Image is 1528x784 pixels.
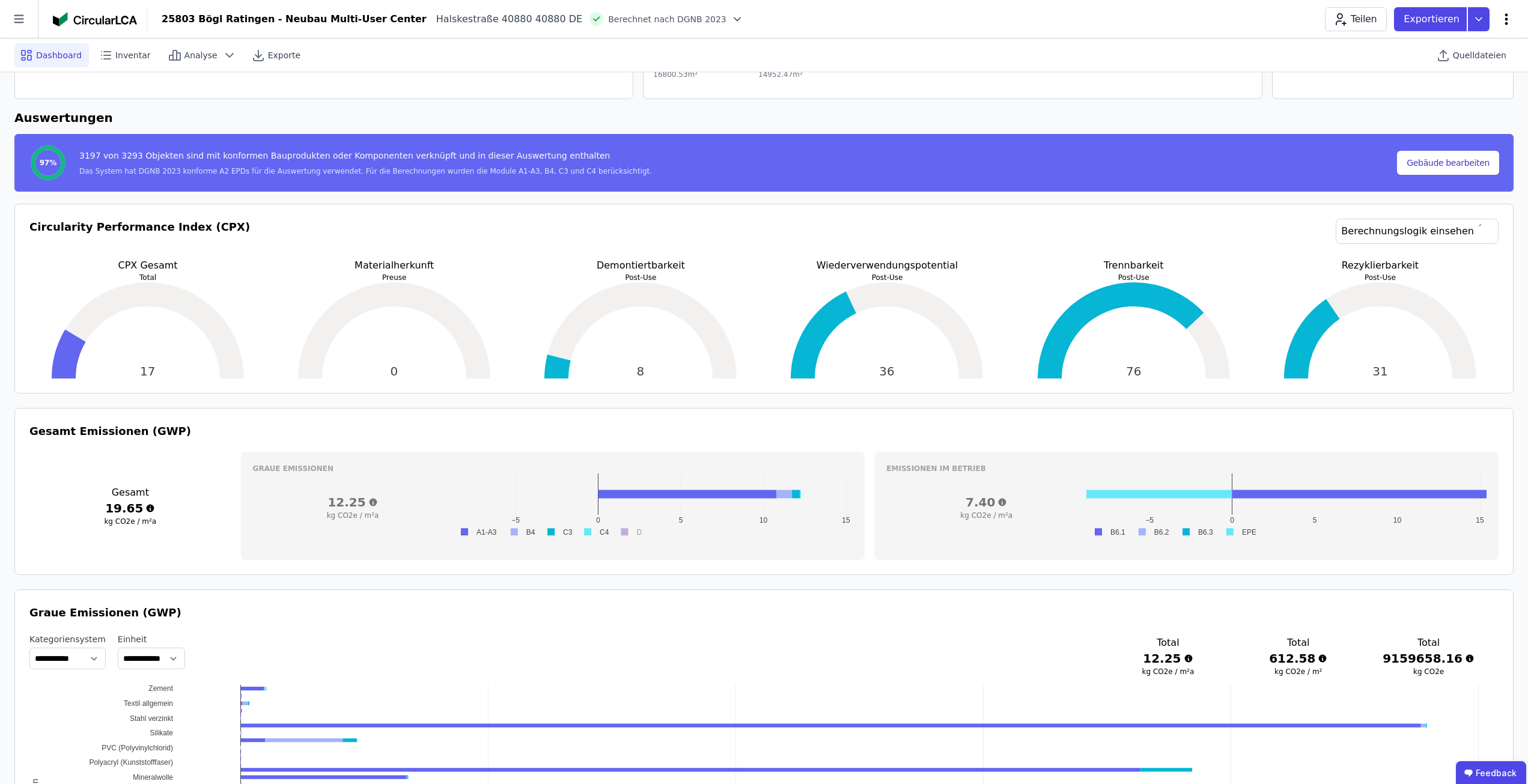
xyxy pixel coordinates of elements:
[53,12,137,26] img: Concular
[29,423,1499,440] h3: Gesamt Emissionen (GWP)
[1122,667,1214,676] h3: kg CO2e / m²a
[1453,49,1506,61] span: Quelldateien
[769,273,1005,282] p: Post-Use
[253,464,853,473] h3: Graue Emissionen
[276,258,513,273] p: Materialherkunft
[276,273,513,282] p: Preuse
[1252,636,1344,650] h3: Total
[29,258,266,273] p: CPX Gesamt
[1015,258,1252,273] p: Trennbarkeit
[1262,273,1499,282] p: Post-Use
[886,494,1086,511] h3: 7.40
[29,500,231,517] h3: 19.65
[758,70,842,79] div: 14952.47m²
[268,49,300,61] span: Exporte
[1015,273,1252,282] p: Post-Use
[427,12,583,26] div: Halskestraße 40880 40880 DE
[769,258,1005,273] p: Wiederverwendungspotential
[886,511,1086,520] h3: kg CO2e / m²a
[40,158,57,168] span: 97%
[1122,636,1214,650] h3: Total
[118,633,185,645] label: Einheit
[1383,650,1475,667] h3: 9159658.16
[1252,667,1344,676] h3: kg CO2e / m²
[162,12,427,26] div: 25803 Bögl Ratingen - Neubau Multi-User Center
[1122,650,1214,667] h3: 12.25
[886,464,1487,473] h3: Emissionen im betrieb
[29,604,1499,621] h3: Graue Emissionen (GWP)
[253,494,453,511] h3: 12.25
[29,219,250,258] h3: Circularity Performance Index (CPX)
[1383,667,1475,676] h3: kg CO2e
[29,485,231,500] h3: Gesamt
[1404,12,1462,26] p: Exportieren
[253,511,453,520] h3: kg CO2e / m²a
[29,273,266,282] p: Total
[14,109,1514,127] h6: Auswertungen
[1397,151,1499,175] button: Gebäude bearbeiten
[184,49,218,61] span: Analyse
[36,49,82,61] span: Dashboard
[653,70,741,79] div: 16800.53m²
[608,13,726,25] span: Berechnet nach DGNB 2023
[1252,650,1344,667] h3: 612.58
[522,273,759,282] p: Post-Use
[29,633,106,645] label: Kategoriensystem
[1262,258,1499,273] p: Rezyklierbarkeit
[79,166,652,176] div: Das System hat DGNB 2023 konforme A2 EPDs für die Auswertung verwendet. Für die Berechnungen wurd...
[1325,7,1387,31] button: Teilen
[1383,636,1475,650] h3: Total
[115,49,151,61] span: Inventar
[522,258,759,273] p: Demontiertbarkeit
[1336,219,1499,244] a: Berechnungslogik einsehen
[79,150,652,166] div: 3197 von 3293 Objekten sind mit konformen Bauprodukten oder Komponenten verknüpft und in dieser A...
[29,517,231,526] h3: kg CO2e / m²a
